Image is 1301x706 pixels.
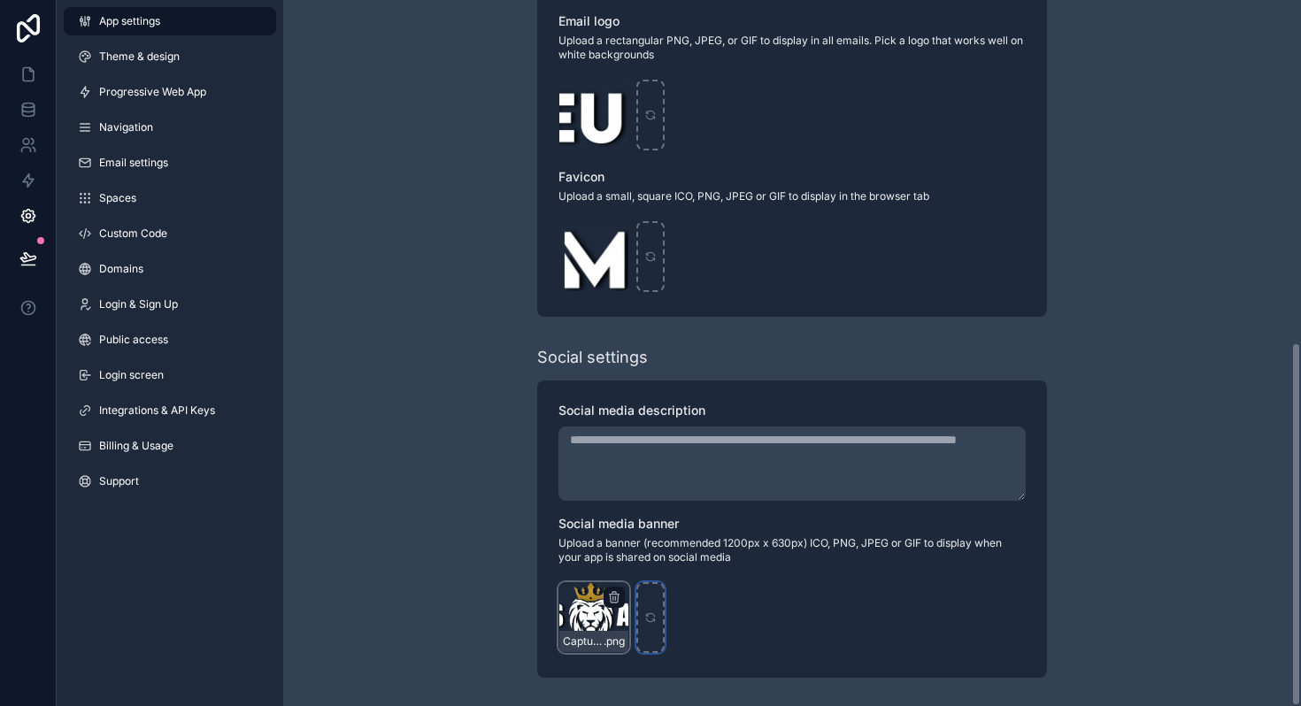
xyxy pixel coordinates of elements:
[558,189,1026,203] span: Upload a small, square ICO, PNG, JPEG or GIF to display in the browser tab
[99,14,160,28] span: App settings
[99,226,167,241] span: Custom Code
[64,113,276,142] a: Navigation
[99,297,178,311] span: Login & Sign Up
[99,50,180,64] span: Theme & design
[99,120,153,134] span: Navigation
[99,85,206,99] span: Progressive Web App
[558,403,705,418] span: Social media description
[558,169,604,184] span: Favicon
[99,333,168,347] span: Public access
[99,368,164,382] span: Login screen
[604,634,625,648] span: .png
[64,396,276,425] a: Integrations & API Keys
[558,516,679,531] span: Social media banner
[99,403,215,418] span: Integrations & API Keys
[64,432,276,460] a: Billing & Usage
[64,361,276,389] a: Login screen
[99,439,173,453] span: Billing & Usage
[99,474,139,488] span: Support
[64,7,276,35] a: App settings
[558,34,1026,62] span: Upload a rectangular PNG, JPEG, or GIF to display in all emails. Pick a logo that works well on w...
[64,290,276,318] a: Login & Sign Up
[64,184,276,212] a: Spaces
[64,78,276,106] a: Progressive Web App
[99,262,143,276] span: Domains
[64,326,276,354] a: Public access
[537,345,648,370] div: Social settings
[64,219,276,248] a: Custom Code
[64,467,276,495] a: Support
[563,634,604,648] span: Capture_d_écran_[DATE]_à_14.57.52-removebg-preview-(1)
[64,149,276,177] a: Email settings
[99,191,136,205] span: Spaces
[558,13,620,28] span: Email logo
[99,156,168,170] span: Email settings
[64,42,276,71] a: Theme & design
[558,536,1026,564] span: Upload a banner (recommended 1200px x 630px) ICO, PNG, JPEG or GIF to display when your app is sh...
[64,255,276,283] a: Domains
